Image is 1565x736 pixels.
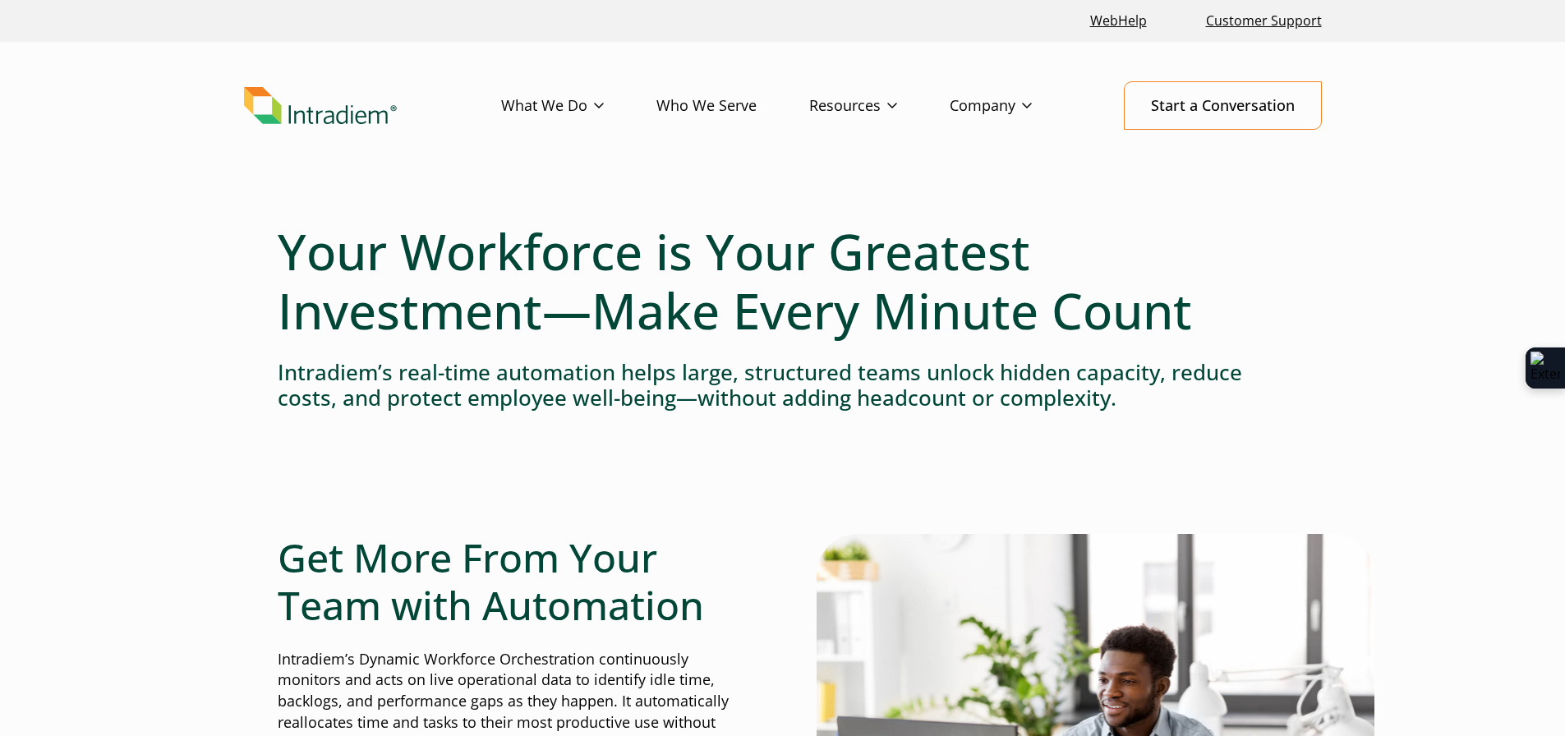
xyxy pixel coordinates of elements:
h4: Intradiem’s real-time automation helps large, structured teams unlock hidden capacity, reduce cos... [278,360,1288,411]
img: Extension Icon [1530,352,1560,384]
a: Link opens in a new window [1084,3,1153,39]
a: Start a Conversation [1124,81,1322,130]
img: Intradiem [244,87,397,125]
a: Resources [809,82,950,130]
h1: Your Workforce is Your Greatest Investment—Make Every Minute Count [278,222,1288,340]
h2: Get More From Your Team with Automation [278,534,749,628]
a: Company [950,82,1084,130]
a: Who We Serve [656,82,809,130]
a: Link to homepage of Intradiem [244,87,501,125]
a: Customer Support [1199,3,1328,39]
a: What We Do [501,82,656,130]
